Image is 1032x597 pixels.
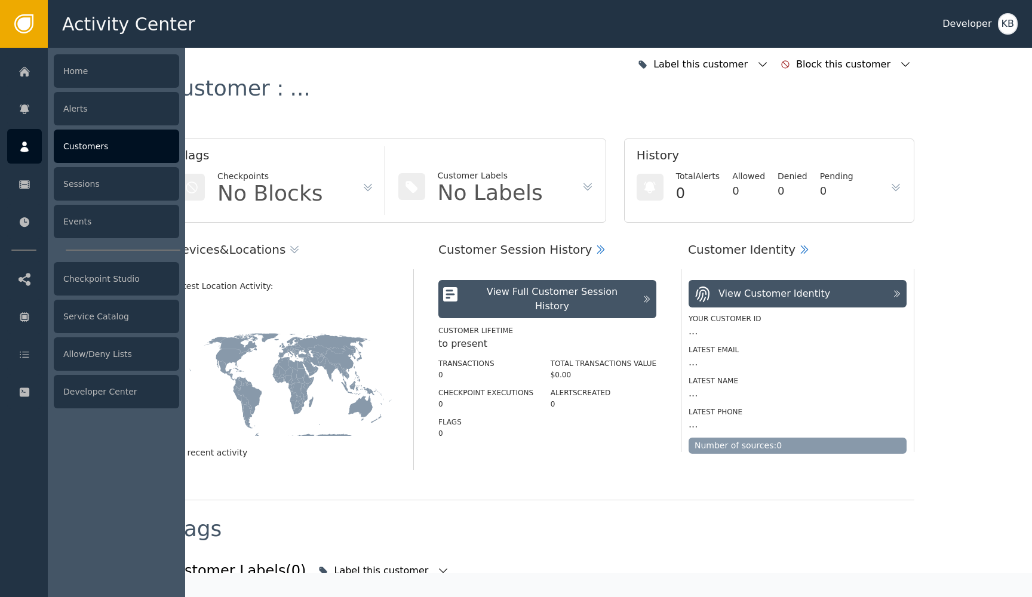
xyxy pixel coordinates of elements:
[778,51,914,78] button: Block this customer
[217,170,323,183] div: Checkpoints
[290,78,310,99] div: ...
[438,428,533,439] div: 0
[54,375,179,408] div: Developer Center
[54,167,179,201] div: Sessions
[689,344,907,355] div: Latest Email
[676,170,720,183] div: Total Alerts
[676,183,720,204] div: 0
[438,389,533,397] label: Checkpoint Executions
[689,280,907,307] button: View Customer Identity
[635,51,772,78] button: Label this customer
[438,337,656,351] div: to present
[732,170,765,183] div: Allowed
[173,447,406,459] div: No recent activity
[778,170,807,183] div: Denied
[942,17,991,31] div: Developer
[438,359,494,368] label: Transactions
[718,287,830,301] div: View Customer Identity
[54,92,179,125] div: Alerts
[438,170,543,182] div: Customer Labels
[438,399,533,410] div: 0
[54,54,179,88] div: Home
[689,417,907,432] div: ...
[551,359,656,368] label: Total Transactions Value
[54,205,179,238] div: Events
[689,376,907,386] div: Latest Name
[438,418,462,426] label: Flags
[998,13,1018,35] button: KB
[7,261,179,296] a: Checkpoint Studio
[468,285,636,313] div: View Full Customer Session History
[173,241,285,259] div: Devices & Locations
[54,262,179,296] div: Checkpoint Studio
[315,558,452,584] button: Label this customer
[551,389,611,397] label: Alerts Created
[217,183,323,204] div: No Blocks
[165,560,306,581] div: Customer Labels (0)
[438,370,533,380] div: 0
[820,170,853,183] div: Pending
[54,337,179,371] div: Allow/Deny Lists
[7,204,179,239] a: Events
[178,146,374,170] div: Flags
[688,241,795,259] div: Customer Identity
[7,54,179,88] a: Home
[438,327,513,335] label: Customer Lifetime
[551,370,656,380] div: $0.00
[54,130,179,163] div: Customers
[689,324,907,338] div: ...
[653,57,751,72] div: Label this customer
[7,91,179,126] a: Alerts
[7,129,179,164] a: Customers
[7,299,179,334] a: Service Catalog
[689,407,907,417] div: Latest Phone
[551,399,656,410] div: 0
[689,386,907,401] div: ...
[7,374,179,409] a: Developer Center
[637,146,902,170] div: History
[7,337,179,371] a: Allow/Deny Lists
[820,183,853,199] div: 0
[7,167,179,201] a: Sessions
[438,182,543,204] div: No Labels
[796,57,893,72] div: Block this customer
[165,78,311,99] div: Customer :
[438,280,656,318] button: View Full Customer Session History
[732,183,765,199] div: 0
[778,183,807,199] div: 0
[62,11,195,38] span: Activity Center
[689,438,907,454] div: Number of sources: 0
[54,300,179,333] div: Service Catalog
[689,313,907,324] div: Your Customer ID
[334,564,431,578] div: Label this customer
[173,280,406,293] div: Latest Location Activity:
[438,241,592,259] div: Customer Session History
[689,355,907,370] div: ...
